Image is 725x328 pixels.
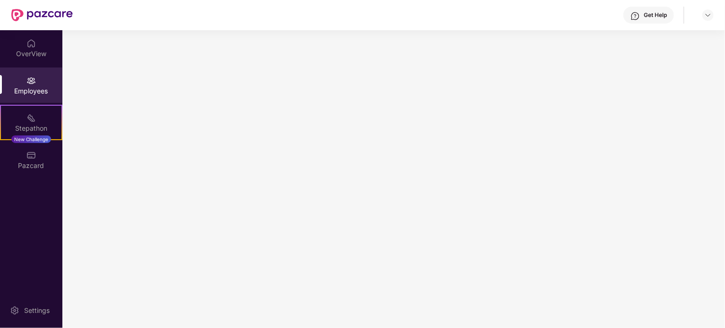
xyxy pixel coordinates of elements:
img: svg+xml;base64,PHN2ZyBpZD0iRW1wbG95ZWVzIiB4bWxucz0iaHR0cDovL3d3dy53My5vcmcvMjAwMC9zdmciIHdpZHRoPS... [26,76,36,85]
img: svg+xml;base64,PHN2ZyBpZD0iU2V0dGluZy0yMHgyMCIgeG1sbnM9Imh0dHA6Ly93d3cudzMub3JnLzIwMDAvc3ZnIiB3aW... [10,306,19,315]
img: svg+xml;base64,PHN2ZyBpZD0iRHJvcGRvd24tMzJ4MzIiIHhtbG5zPSJodHRwOi8vd3d3LnczLm9yZy8yMDAwL3N2ZyIgd2... [704,11,712,19]
img: New Pazcare Logo [11,9,73,21]
img: svg+xml;base64,PHN2ZyBpZD0iSG9tZSIgeG1sbnM9Imh0dHA6Ly93d3cudzMub3JnLzIwMDAvc3ZnIiB3aWR0aD0iMjAiIG... [26,39,36,48]
img: svg+xml;base64,PHN2ZyBpZD0iUGF6Y2FyZCIgeG1sbnM9Imh0dHA6Ly93d3cudzMub3JnLzIwMDAvc3ZnIiB3aWR0aD0iMj... [26,151,36,160]
div: Stepathon [1,124,61,133]
div: Settings [21,306,52,315]
div: New Challenge [11,135,51,143]
img: svg+xml;base64,PHN2ZyBpZD0iSGVscC0zMngzMiIgeG1sbnM9Imh0dHA6Ly93d3cudzMub3JnLzIwMDAvc3ZnIiB3aWR0aD... [630,11,640,21]
img: svg+xml;base64,PHN2ZyB4bWxucz0iaHR0cDovL3d3dy53My5vcmcvMjAwMC9zdmciIHdpZHRoPSIyMSIgaGVpZ2h0PSIyMC... [26,113,36,123]
div: Get Help [644,11,667,19]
